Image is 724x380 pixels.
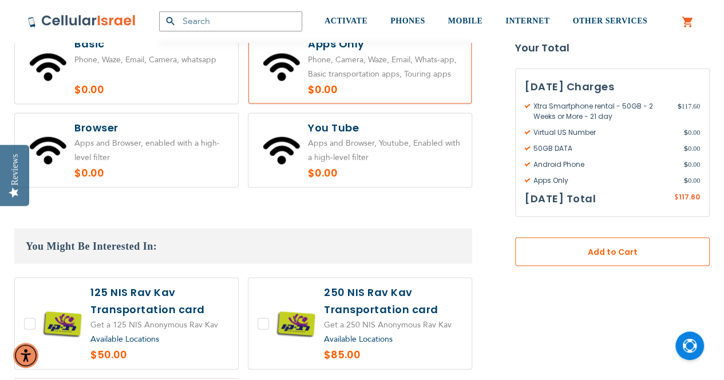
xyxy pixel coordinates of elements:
[10,154,20,185] div: Reviews
[525,175,684,186] span: Apps Only
[27,14,136,28] img: Cellular Israel Logo
[525,159,684,170] span: Android Phone
[572,17,647,25] span: OTHER SERVICES
[684,143,700,154] span: 0.00
[679,192,700,202] span: 117.60
[325,17,367,25] span: ACTIVATE
[684,175,700,186] span: 0.00
[515,40,710,57] strong: Your Total
[525,101,677,122] span: Xtra Smartphone rental - 50GB - 2 Weeks or More - 21 day
[324,333,393,344] a: Available Locations
[553,246,672,258] span: Add to Cart
[525,143,684,154] span: 50GB DATA
[159,11,302,31] input: Search
[13,343,38,368] div: Accessibility Menu
[515,238,710,266] button: Add to Cart
[677,101,681,111] span: $
[505,17,549,25] span: INTERNET
[684,127,700,138] span: 0.00
[684,159,700,170] span: 0.00
[448,17,483,25] span: MOBILE
[390,17,425,25] span: PHONES
[674,193,679,203] span: $
[677,101,700,122] span: 117.60
[684,175,688,186] span: $
[525,78,700,95] h3: [DATE] Charges
[684,143,688,154] span: $
[90,333,159,344] a: Available Locations
[525,127,684,138] span: Virtual US Number
[26,240,157,251] span: You Might Be Interested In:
[684,159,688,170] span: $
[684,127,688,138] span: $
[525,190,596,207] h3: [DATE] Total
